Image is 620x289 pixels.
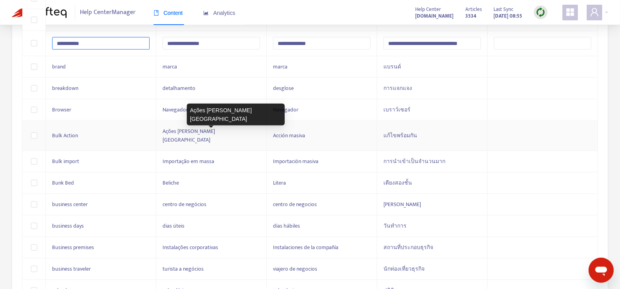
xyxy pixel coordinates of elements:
span: Acción masiva [273,131,305,140]
span: Navegador [273,105,298,114]
span: Instalaciones de la compañía [273,243,338,252]
span: appstore [566,7,575,17]
strong: [DOMAIN_NAME] [415,12,454,20]
span: Ações [PERSON_NAME][GEOGRAPHIC_DATA] [163,127,215,144]
span: การนำเข้าเป็นจำนวนมาก [383,157,445,166]
span: Articles [465,5,482,14]
span: Analytics [203,10,235,16]
span: เตียงสองชั้น [383,178,412,187]
iframe: Button to launch messaging window [589,258,614,283]
span: วันทำการ [383,221,407,230]
a: [DOMAIN_NAME] [415,11,454,20]
div: Ações [PERSON_NAME][GEOGRAPHIC_DATA] [187,104,285,126]
img: sync.dc5367851b00ba804db3.png [536,7,546,17]
span: book [154,10,159,16]
span: แบรนด์ [383,62,401,71]
span: dias úteis [163,221,184,230]
span: นักท่องเที่ยวธุรกิจ [383,264,425,273]
span: business traveler [52,264,91,273]
span: desglose [273,84,294,93]
span: turista a negócios [163,264,204,273]
span: marca [273,62,287,71]
img: Swifteq [12,7,67,18]
span: breakdown [52,84,78,93]
span: centro de negócios [163,200,206,209]
span: area-chart [203,10,209,16]
span: marca [163,62,177,71]
span: días hábiles [273,221,300,230]
span: การแจกแจง [383,84,412,93]
span: แก้ไขพร้อมกัน [383,131,417,140]
span: Instalações corporativas [163,243,218,252]
span: Beliche [163,178,179,187]
span: Bulk import [52,157,79,166]
span: Help Center [415,5,441,14]
span: Bunk Bed [52,178,74,187]
span: Content [154,10,183,16]
span: Importação em massa [163,157,214,166]
span: Importación masiva [273,157,318,166]
strong: 3534 [465,12,476,20]
span: สถานที่ประกอบธุรกิจ [383,243,433,252]
span: [PERSON_NAME] [383,200,421,209]
strong: [DATE] 08:55 [493,12,522,20]
span: centro de negocios [273,200,317,209]
span: user [590,7,599,17]
span: viajero de negocios [273,264,317,273]
span: Help Center Manager [80,5,136,20]
span: business center [52,200,88,209]
span: Bulk Action [52,131,78,140]
span: Navegador [163,105,188,114]
span: detalhamento [163,84,195,93]
span: เบราว์เซอร์ [383,105,410,114]
span: Last Sync [493,5,513,14]
span: business days [52,221,84,230]
span: Business premises [52,243,94,252]
span: Litera [273,178,286,187]
span: Browser [52,105,71,114]
span: brand [52,62,66,71]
